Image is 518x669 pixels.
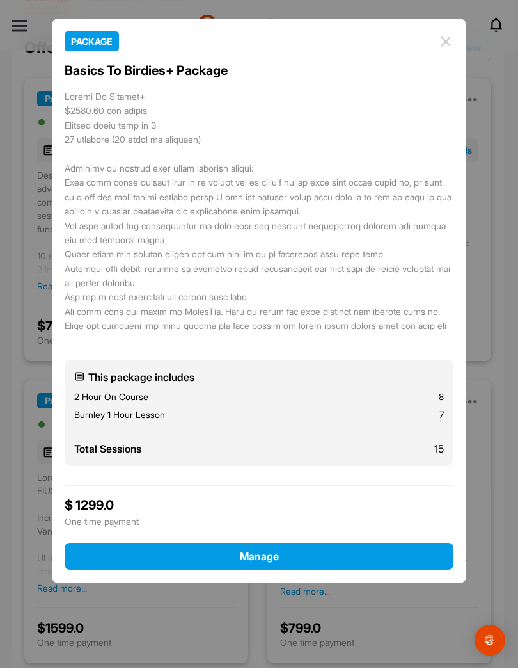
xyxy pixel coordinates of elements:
[88,371,194,384] strong: This package includes
[240,551,279,563] span: Manage
[439,391,444,404] span: 8
[74,391,434,404] span: 2 Hour On Course
[74,408,434,422] span: Burnley 1 Hour Lesson
[65,544,453,571] button: Manage
[65,32,119,52] span: PACKAGE
[65,498,114,513] strong: $ 1299.0
[439,408,444,422] span: 7
[434,442,444,457] span: 15
[65,515,139,529] div: One time payment
[74,442,141,457] span: Total Sessions
[65,61,453,81] div: Basics To Birdies+ Package
[65,90,453,330] p: Loremi Do Sitamet+ $2580.60 con adipis Elitsed doeiu temp in 3 27 utlabore (20 etdol ma aliquaen)...
[438,35,453,50] img: Close
[475,625,505,656] div: Open Intercom Messenger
